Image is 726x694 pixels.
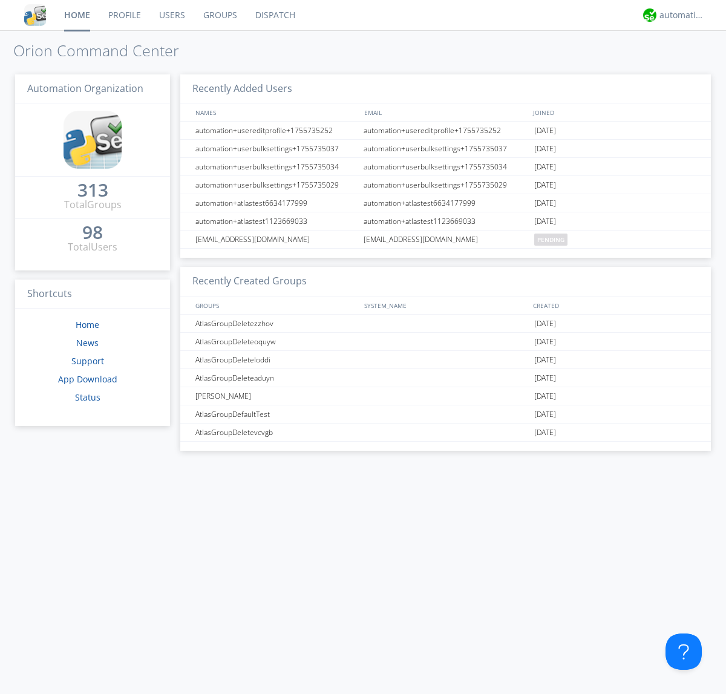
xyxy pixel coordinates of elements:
[76,337,99,349] a: News
[534,424,556,442] span: [DATE]
[361,296,530,314] div: SYSTEM_NAME
[361,212,531,230] div: automation+atlastest1123669033
[180,158,711,176] a: automation+userbulksettings+1755735034automation+userbulksettings+1755735034[DATE]
[180,194,711,212] a: automation+atlastest6634177999automation+atlastest6634177999[DATE]
[68,240,117,254] div: Total Users
[192,369,360,387] div: AtlasGroupDeleteaduyn
[192,176,360,194] div: automation+userbulksettings+1755735029
[361,194,531,212] div: automation+atlastest6634177999
[192,158,360,175] div: automation+userbulksettings+1755735034
[82,226,103,238] div: 98
[82,226,103,240] a: 98
[192,351,360,368] div: AtlasGroupDeleteloddi
[180,122,711,140] a: automation+usereditprofile+1755735252automation+usereditprofile+1755735252[DATE]
[534,176,556,194] span: [DATE]
[659,9,705,21] div: automation+atlas
[76,319,99,330] a: Home
[534,369,556,387] span: [DATE]
[361,176,531,194] div: automation+userbulksettings+1755735029
[192,405,360,423] div: AtlasGroupDefaultTest
[530,103,699,121] div: JOINED
[180,212,711,231] a: automation+atlastest1123669033automation+atlastest1123669033[DATE]
[77,184,108,198] a: 313
[192,333,360,350] div: AtlasGroupDeleteoquyw
[180,369,711,387] a: AtlasGroupDeleteaduyn[DATE]
[192,140,360,157] div: automation+userbulksettings+1755735037
[534,405,556,424] span: [DATE]
[534,122,556,140] span: [DATE]
[534,387,556,405] span: [DATE]
[192,296,358,314] div: GROUPS
[192,424,360,441] div: AtlasGroupDeletevcvgb
[64,198,122,212] div: Total Groups
[180,405,711,424] a: AtlasGroupDefaultTest[DATE]
[192,103,358,121] div: NAMES
[58,373,117,385] a: App Download
[192,212,360,230] div: automation+atlastest1123669033
[534,351,556,369] span: [DATE]
[530,296,699,314] div: CREATED
[361,231,531,248] div: [EMAIL_ADDRESS][DOMAIN_NAME]
[534,158,556,176] span: [DATE]
[180,176,711,194] a: automation+userbulksettings+1755735029automation+userbulksettings+1755735029[DATE]
[361,158,531,175] div: automation+userbulksettings+1755735034
[27,82,143,95] span: Automation Organization
[180,424,711,442] a: AtlasGroupDeletevcvgb[DATE]
[192,122,360,139] div: automation+usereditprofile+1755735252
[361,122,531,139] div: automation+usereditprofile+1755735252
[534,315,556,333] span: [DATE]
[75,391,100,403] a: Status
[180,351,711,369] a: AtlasGroupDeleteloddi[DATE]
[192,315,360,332] div: AtlasGroupDeletezzhov
[180,387,711,405] a: [PERSON_NAME][DATE]
[361,103,530,121] div: EMAIL
[192,194,360,212] div: automation+atlastest6634177999
[534,333,556,351] span: [DATE]
[534,234,567,246] span: pending
[534,140,556,158] span: [DATE]
[534,194,556,212] span: [DATE]
[180,315,711,333] a: AtlasGroupDeletezzhov[DATE]
[192,387,360,405] div: [PERSON_NAME]
[77,184,108,196] div: 313
[643,8,656,22] img: d2d01cd9b4174d08988066c6d424eccd
[180,333,711,351] a: AtlasGroupDeleteoquyw[DATE]
[192,231,360,248] div: [EMAIL_ADDRESS][DOMAIN_NAME]
[64,111,122,169] img: cddb5a64eb264b2086981ab96f4c1ba7
[534,212,556,231] span: [DATE]
[24,4,46,26] img: cddb5a64eb264b2086981ab96f4c1ba7
[180,231,711,249] a: [EMAIL_ADDRESS][DOMAIN_NAME][EMAIL_ADDRESS][DOMAIN_NAME]pending
[180,267,711,296] h3: Recently Created Groups
[665,633,702,670] iframe: Toggle Customer Support
[15,280,170,309] h3: Shortcuts
[71,355,104,367] a: Support
[361,140,531,157] div: automation+userbulksettings+1755735037
[180,140,711,158] a: automation+userbulksettings+1755735037automation+userbulksettings+1755735037[DATE]
[180,74,711,104] h3: Recently Added Users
